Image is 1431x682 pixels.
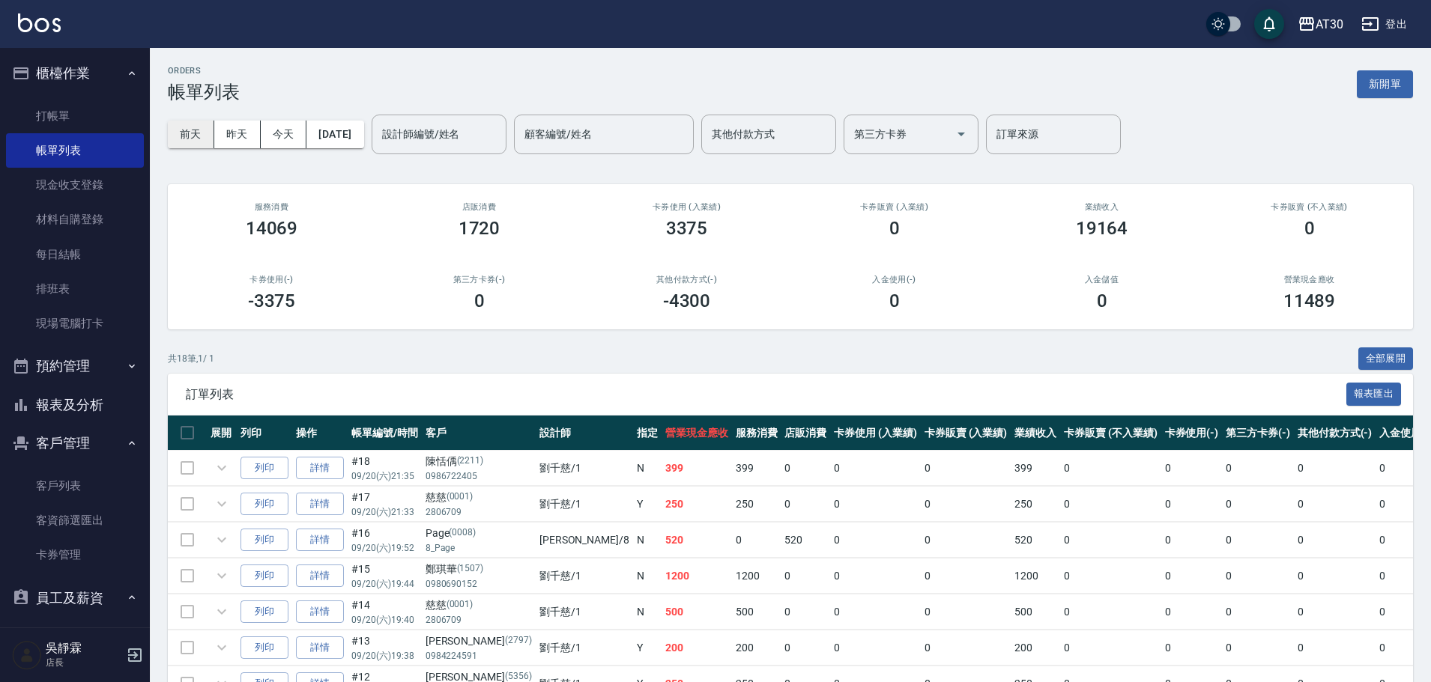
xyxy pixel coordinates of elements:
[830,594,921,630] td: 0
[1222,523,1294,558] td: 0
[1060,630,1161,666] td: 0
[1222,558,1294,594] td: 0
[536,630,633,666] td: 劉千慈 /1
[426,505,532,519] p: 2806709
[1076,218,1128,239] h3: 19164
[240,564,288,588] button: 列印
[348,415,422,451] th: 帳單編號/時間
[351,649,418,663] p: 09/20 (六) 19:38
[292,415,348,451] th: 操作
[186,275,357,284] h2: 卡券使用(-)
[663,290,711,311] h3: -4300
[781,487,830,522] td: 0
[6,347,144,386] button: 預約管理
[1292,9,1349,40] button: AT30
[214,121,261,148] button: 昨天
[633,594,662,630] td: N
[426,541,532,555] p: 8_Page
[662,523,732,558] td: 520
[1161,415,1223,451] th: 卡券使用(-)
[393,202,565,212] h2: 店販消費
[1060,558,1161,594] td: 0
[830,558,921,594] td: 0
[732,415,781,451] th: 服務消費
[732,630,781,666] td: 200
[186,202,357,212] h3: 服務消費
[662,487,732,522] td: 250
[1161,558,1223,594] td: 0
[457,561,484,577] p: (1507)
[348,630,422,666] td: #13
[601,202,772,212] h2: 卡券使用 (入業績)
[633,523,662,558] td: N
[1060,523,1161,558] td: 0
[426,577,532,591] p: 0980690152
[662,594,732,630] td: 500
[1060,415,1161,451] th: 卡券販賣 (不入業績)
[921,558,1011,594] td: 0
[6,272,144,306] a: 排班表
[1016,202,1188,212] h2: 業績收入
[732,558,781,594] td: 1200
[248,290,296,311] h3: -3375
[949,122,973,146] button: Open
[732,487,781,522] td: 250
[1358,347,1414,371] button: 全部展開
[1357,70,1413,98] button: 新開單
[921,594,1011,630] td: 0
[18,13,61,32] img: Logo
[1161,451,1223,486] td: 0
[296,636,344,660] a: 詳情
[536,594,633,630] td: 劉千慈 /1
[393,275,565,284] h2: 第三方卡券(-)
[306,121,363,148] button: [DATE]
[6,579,144,618] button: 員工及薪資
[6,538,144,572] a: 卡券管理
[830,415,921,451] th: 卡券使用 (入業績)
[633,630,662,666] td: Y
[662,558,732,594] td: 1200
[426,490,532,505] div: 慈慈
[261,121,307,148] button: 今天
[449,526,476,541] p: (0008)
[240,493,288,516] button: 列印
[1222,594,1294,630] td: 0
[1161,594,1223,630] td: 0
[207,415,237,451] th: 展開
[6,54,144,93] button: 櫃檯作業
[1316,15,1343,34] div: AT30
[1222,487,1294,522] td: 0
[1223,202,1395,212] h2: 卡券販賣 (不入業績)
[168,66,240,76] h2: ORDERS
[536,487,633,522] td: 劉千慈 /1
[1060,487,1161,522] td: 0
[808,202,980,212] h2: 卡券販賣 (入業績)
[1011,487,1060,522] td: 250
[1346,383,1402,406] button: 報表匯出
[1161,630,1223,666] td: 0
[633,487,662,522] td: Y
[601,275,772,284] h2: 其他付款方式(-)
[1222,451,1294,486] td: 0
[1060,594,1161,630] td: 0
[666,218,708,239] h3: 3375
[662,630,732,666] td: 200
[662,451,732,486] td: 399
[1294,415,1376,451] th: 其他付款方式(-)
[426,526,532,541] div: Page
[348,523,422,558] td: #16
[1060,451,1161,486] td: 0
[6,424,144,463] button: 客戶管理
[830,487,921,522] td: 0
[1011,523,1060,558] td: 520
[46,656,122,669] p: 店長
[6,99,144,133] a: 打帳單
[240,529,288,552] button: 列印
[457,454,484,469] p: (2211)
[351,613,418,627] p: 09/20 (六) 19:40
[1294,558,1376,594] td: 0
[422,415,536,451] th: 客戶
[808,275,980,284] h2: 入金使用(-)
[6,503,144,538] a: 客資篩選匯出
[168,352,214,365] p: 共 18 筆, 1 / 1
